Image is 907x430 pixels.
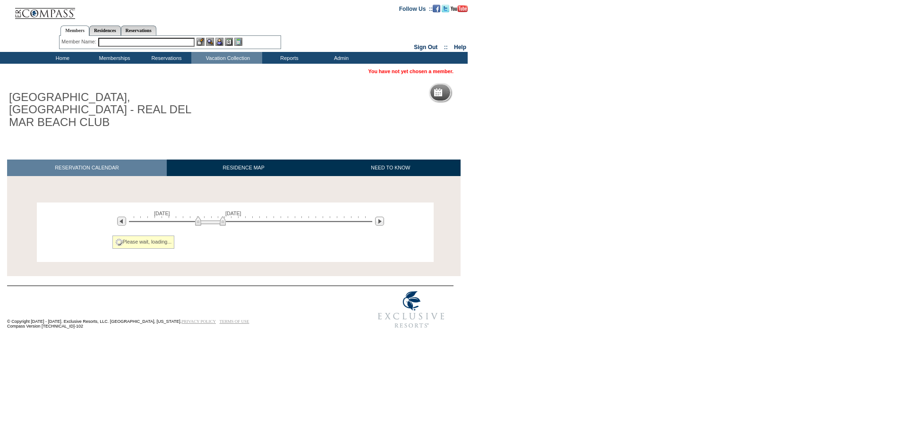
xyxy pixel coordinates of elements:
a: RESERVATION CALENDAR [7,160,167,176]
img: Subscribe to our YouTube Channel [451,5,468,12]
div: Please wait, loading... [112,236,175,249]
div: Member Name: [61,38,98,46]
a: TERMS OF USE [220,319,249,324]
img: spinner2.gif [115,238,123,246]
h1: [GEOGRAPHIC_DATA], [GEOGRAPHIC_DATA] - REAL DEL MAR BEACH CLUB [7,89,219,130]
img: View [206,38,214,46]
img: Impersonate [215,38,223,46]
span: [DATE] [154,211,170,216]
td: Memberships [87,52,139,64]
a: PRIVACY POLICY [181,319,216,324]
span: [DATE] [225,211,241,216]
a: Follow us on Twitter [442,5,449,11]
a: Sign Out [414,44,437,51]
span: :: [444,44,448,51]
img: Reservations [225,38,233,46]
a: Members [60,25,89,36]
img: Become our fan on Facebook [433,5,440,12]
a: Reservations [121,25,156,35]
a: NEED TO KNOW [320,160,461,176]
td: Home [35,52,87,64]
img: b_calculator.gif [234,38,242,46]
td: Reports [262,52,314,64]
a: Subscribe to our YouTube Channel [451,5,468,11]
td: © Copyright [DATE] - [DATE]. Exclusive Resorts, LLC. [GEOGRAPHIC_DATA], [US_STATE]. Compass Versi... [7,287,338,333]
a: RESIDENCE MAP [167,160,321,176]
td: Follow Us :: [399,5,433,12]
img: Next [375,217,384,226]
td: Reservations [139,52,191,64]
img: b_edit.gif [197,38,205,46]
h5: Reservation Calendar [446,90,518,96]
img: Follow us on Twitter [442,5,449,12]
a: Become our fan on Facebook [433,5,440,11]
span: You have not yet chosen a member. [368,68,453,74]
td: Vacation Collection [191,52,262,64]
img: Exclusive Resorts [369,286,453,333]
a: Residences [89,25,121,35]
td: Admin [314,52,366,64]
img: Previous [117,217,126,226]
a: Help [454,44,466,51]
